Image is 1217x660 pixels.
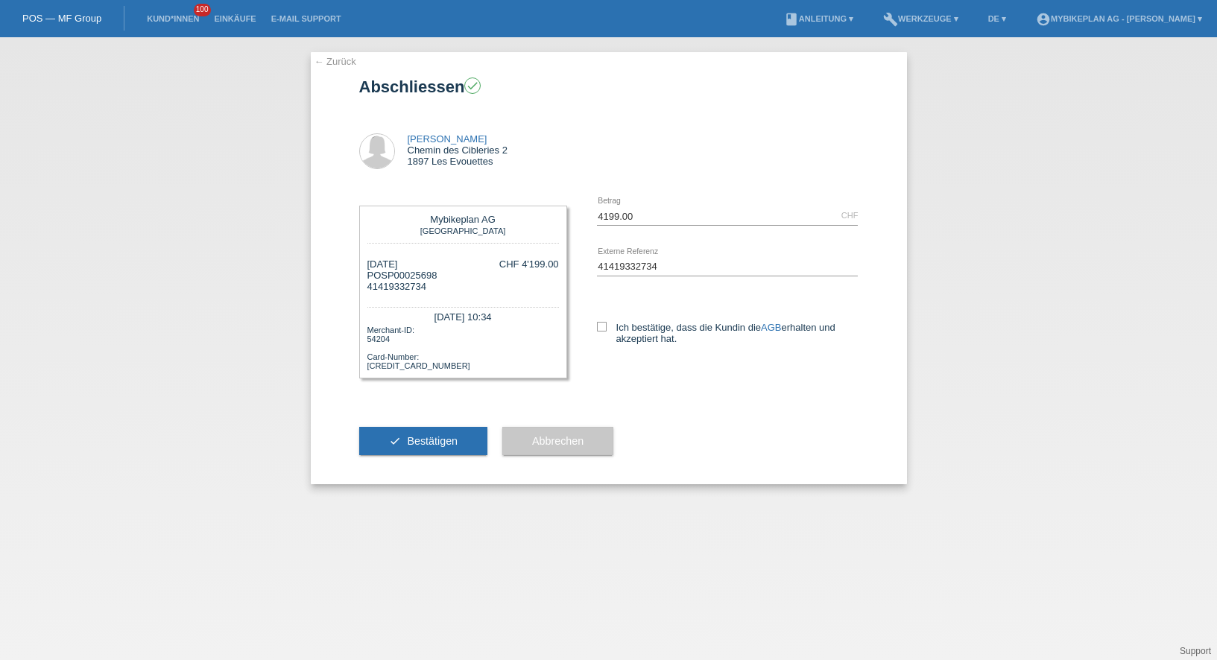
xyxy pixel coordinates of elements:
[841,211,859,220] div: CHF
[371,225,555,235] div: [GEOGRAPHIC_DATA]
[883,12,898,27] i: build
[264,14,349,23] a: E-Mail Support
[408,133,508,167] div: Chemin des Cibleries 2 1897 Les Evouettes
[784,12,799,27] i: book
[367,258,437,292] div: [DATE] POSP00025698
[532,435,584,447] span: Abbrechen
[139,14,206,23] a: Kund*innen
[499,258,559,270] div: CHF 4'199.00
[206,14,263,23] a: Einkäufe
[359,427,488,455] button: check Bestätigen
[371,214,555,225] div: Mybikeplan AG
[367,307,559,324] div: [DATE] 10:34
[1180,646,1211,656] a: Support
[389,435,401,447] i: check
[777,14,861,23] a: bookAnleitung ▾
[359,77,859,96] h1: Abschliessen
[761,322,781,333] a: AGB
[408,133,487,145] a: [PERSON_NAME]
[1036,12,1051,27] i: account_circle
[597,322,859,344] label: Ich bestätige, dass die Kundin die erhalten und akzeptiert hat.
[502,427,613,455] button: Abbrechen
[466,79,479,92] i: check
[194,4,212,16] span: 100
[407,435,458,447] span: Bestätigen
[314,56,356,67] a: ← Zurück
[367,281,427,292] span: 41419332734
[981,14,1014,23] a: DE ▾
[1028,14,1210,23] a: account_circleMybikeplan AG - [PERSON_NAME] ▾
[22,13,101,24] a: POS — MF Group
[876,14,966,23] a: buildWerkzeuge ▾
[367,324,559,370] div: Merchant-ID: 54204 Card-Number: [CREDIT_CARD_NUMBER]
